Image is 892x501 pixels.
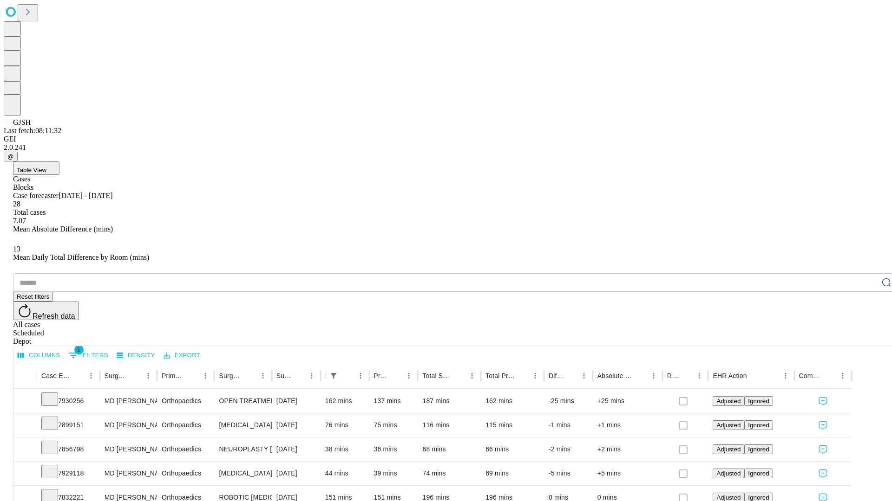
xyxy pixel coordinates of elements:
button: Menu [256,369,269,382]
div: +2 mins [597,437,658,461]
button: Sort [129,369,142,382]
button: Sort [680,369,693,382]
div: Predicted In Room Duration [374,372,389,379]
span: Table View [17,167,46,173]
span: Ignored [748,398,769,405]
span: 1 [74,345,84,354]
button: Sort [748,369,761,382]
button: Sort [453,369,466,382]
div: 39 mins [374,462,413,485]
button: Menu [142,369,155,382]
button: Ignored [744,420,773,430]
button: Menu [305,369,318,382]
div: Total Scheduled Duration [422,372,452,379]
button: Show filters [66,348,111,363]
button: Expand [18,442,32,458]
span: Last fetch: 08:11:32 [4,127,61,135]
button: Menu [199,369,212,382]
div: Total Predicted Duration [485,372,515,379]
div: Surgeon Name [105,372,128,379]
div: +5 mins [597,462,658,485]
button: Sort [823,369,836,382]
span: Ignored [748,494,769,501]
div: 2.0.241 [4,143,888,152]
button: Ignored [744,396,773,406]
span: Mean Daily Total Difference by Room (mins) [13,253,149,261]
button: Menu [836,369,849,382]
button: Sort [186,369,199,382]
div: 7929118 [41,462,95,485]
div: 1 active filter [327,369,340,382]
div: [DATE] [276,389,316,413]
div: 7899151 [41,413,95,437]
button: Adjusted [713,469,744,478]
div: Surgery Date [276,372,291,379]
button: Sort [516,369,529,382]
button: Ignored [744,444,773,454]
div: 38 mins [325,437,365,461]
button: Sort [564,369,577,382]
div: Absolute Difference [597,372,633,379]
div: 7930256 [41,389,95,413]
div: Primary Service [162,372,185,379]
div: 76 mins [325,413,365,437]
button: Export [161,348,203,363]
div: Surgery Name [219,372,242,379]
span: Mean Absolute Difference (mins) [13,225,113,233]
div: [DATE] [276,437,316,461]
button: Sort [243,369,256,382]
div: 75 mins [374,413,413,437]
button: Menu [402,369,415,382]
button: Sort [634,369,647,382]
div: 74 mins [422,462,476,485]
button: Show filters [327,369,340,382]
div: MD [PERSON_NAME] [PERSON_NAME] [105,462,152,485]
span: Ignored [748,470,769,477]
div: -1 mins [549,413,588,437]
div: MD [PERSON_NAME] [PERSON_NAME] [105,389,152,413]
button: Expand [18,393,32,410]
span: [DATE] - [DATE] [59,192,112,199]
div: 68 mins [422,437,476,461]
span: Reset filters [17,293,49,300]
button: Menu [529,369,542,382]
button: Sort [389,369,402,382]
button: Menu [466,369,479,382]
span: Refresh data [33,312,75,320]
button: Reset filters [13,292,53,302]
button: Menu [577,369,590,382]
button: Expand [18,417,32,434]
span: Ignored [748,422,769,429]
div: 69 mins [485,462,539,485]
button: Sort [341,369,354,382]
div: -5 mins [549,462,588,485]
span: Adjusted [716,494,741,501]
div: Comments [799,372,822,379]
div: GEI [4,135,888,143]
button: Ignored [744,469,773,478]
div: Orthopaedics [162,389,210,413]
div: Orthopaedics [162,462,210,485]
span: 7.07 [13,217,26,225]
span: Ignored [748,446,769,453]
button: Refresh data [13,302,79,320]
span: Total cases [13,208,46,216]
div: +25 mins [597,389,658,413]
div: 7856798 [41,437,95,461]
div: Case Epic Id [41,372,71,379]
button: Density [114,348,157,363]
button: Menu [647,369,660,382]
div: -25 mins [549,389,588,413]
div: Scheduled In Room Duration [325,372,326,379]
div: Resolved in EHR [667,372,679,379]
button: Adjusted [713,420,744,430]
div: 187 mins [422,389,476,413]
span: 28 [13,200,20,208]
div: 36 mins [374,437,413,461]
button: Adjusted [713,444,744,454]
div: EHR Action [713,372,747,379]
div: [MEDICAL_DATA] RELEASE [219,462,267,485]
span: Adjusted [716,470,741,477]
button: Select columns [15,348,63,363]
span: GJSH [13,118,31,126]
